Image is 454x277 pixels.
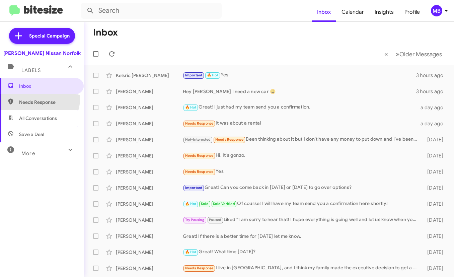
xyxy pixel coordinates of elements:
div: [PERSON_NAME] [116,185,183,191]
div: [DATE] [421,152,449,159]
input: Search [81,3,222,19]
div: Hey [PERSON_NAME] I need a new car 😩 [183,88,416,95]
span: More [21,150,35,156]
span: Try Pausing [185,218,205,222]
span: 🔥 Hot [185,202,197,206]
span: All Conversations [19,115,57,122]
div: I live in [GEOGRAPHIC_DATA], and I think my family made the executive decision to get a hybrid hi... [183,264,421,272]
span: Special Campaign [29,32,70,39]
div: a day ago [421,104,449,111]
a: Calendar [336,2,369,22]
span: Older Messages [399,51,442,58]
div: Liked “I am sorry to hear that! I hope everything is going well and let us know when you are read... [183,216,421,224]
div: [PERSON_NAME] [116,152,183,159]
div: a day ago [421,120,449,127]
div: [PERSON_NAME] [116,104,183,111]
div: 3 hours ago [416,88,449,95]
span: 🔥 Hot [207,73,218,77]
div: [DATE] [421,233,449,239]
div: [DATE] [421,217,449,223]
div: [PERSON_NAME] [116,88,183,95]
span: Important [185,186,203,190]
div: [PERSON_NAME] [116,217,183,223]
div: [PERSON_NAME] Nissan Norfolk [3,50,81,57]
div: Of course! I will have my team send you a confirmation here shortly! [183,200,421,208]
div: [PERSON_NAME] [116,265,183,272]
span: Paused [209,218,221,222]
span: Needs Response [215,137,244,142]
h1: Inbox [93,27,118,38]
span: Inbox [19,83,76,89]
span: Needs Response [185,121,214,126]
div: [PERSON_NAME] [116,168,183,175]
nav: Page navigation example [381,47,446,61]
div: MB [431,5,442,16]
span: Needs Response [185,266,214,270]
div: Great! If there is a better time for [DATE] let me know. [183,233,421,239]
div: [DATE] [421,136,449,143]
div: [DATE] [421,168,449,175]
div: [DATE] [421,265,449,272]
span: Save a Deal [19,131,44,138]
div: Yes [183,71,416,79]
div: Yes [183,168,421,176]
span: Needs Response [19,99,76,106]
span: Needs Response [185,169,214,174]
a: Insights [369,2,399,22]
a: Special Campaign [9,28,75,44]
div: 3 hours ago [416,72,449,79]
div: [PERSON_NAME] [116,136,183,143]
div: [DATE] [421,185,449,191]
div: Great! Can you come back in [DATE] or [DATE] to go over options? [183,184,421,192]
button: Previous [380,47,392,61]
span: » [396,50,399,58]
span: 🔥 Hot [185,250,197,254]
a: Profile [399,2,425,22]
button: Next [392,47,446,61]
span: Sold Verified [213,202,235,206]
span: « [384,50,388,58]
div: [PERSON_NAME] [116,233,183,239]
button: MB [425,5,447,16]
div: [PERSON_NAME] [116,249,183,256]
div: It was about a rental [183,120,421,127]
div: Kelsric [PERSON_NAME] [116,72,183,79]
div: [PERSON_NAME] [116,201,183,207]
span: Sold [201,202,209,206]
span: Important [185,73,203,77]
div: [DATE] [421,249,449,256]
span: Needs Response [185,153,214,158]
a: Inbox [312,2,336,22]
span: 🔥 Hot [185,105,197,110]
div: [PERSON_NAME] [116,120,183,127]
span: Not-Interested [185,137,211,142]
div: [DATE] [421,201,449,207]
div: Great! I just had my team send you a confirmation. [183,103,421,111]
div: Hi. It's gonzo. [183,152,421,159]
div: Great! What time [DATE]? [183,248,421,256]
div: Been thinking about it but I don't have any money to put down and I've been working on my credit ... [183,136,421,143]
span: Labels [21,67,41,73]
